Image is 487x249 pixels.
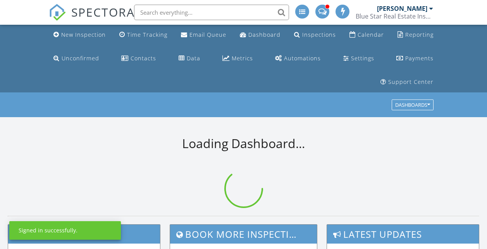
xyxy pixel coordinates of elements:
a: Metrics [219,51,256,66]
div: Email Queue [189,31,226,38]
h3: Book More Inspections [170,225,317,244]
a: Inspections [291,28,339,42]
div: Signed in successfully. [19,227,77,234]
img: The Best Home Inspection Software - Spectora [49,4,66,21]
div: New Inspection [61,31,106,38]
div: Calendar [358,31,384,38]
div: [PERSON_NAME] [377,5,427,12]
div: Time Tracking [127,31,167,38]
h3: Latest Updates [327,225,479,244]
div: Dashboards [395,102,430,108]
div: Inspections [302,31,336,38]
div: Automations [284,55,321,62]
a: Automations (Advanced) [272,51,324,66]
div: Settings [351,55,374,62]
div: Metrics [232,55,253,62]
span: SPECTORA [71,4,135,20]
div: Reporting [405,31,434,38]
button: Dashboards [392,100,434,111]
div: Payments [405,55,434,62]
div: Blue Star Real Estate Inspection Services [356,12,433,20]
div: Dashboard [248,31,280,38]
a: Email Queue [178,28,229,42]
h3: Support [8,225,160,244]
input: Search everything... [134,5,289,20]
div: Data [187,55,200,62]
a: Dashboard [237,28,284,42]
a: Unconfirmed [50,51,102,66]
a: Calendar [346,28,387,42]
a: Data [176,51,203,66]
a: New Inspection [50,28,109,42]
a: Reporting [394,28,437,42]
a: Support Center [377,75,437,89]
div: Unconfirmed [62,55,99,62]
div: Contacts [131,55,156,62]
a: Contacts [118,51,159,66]
a: Settings [340,51,377,66]
a: Payments [393,51,437,66]
div: Support Center [388,78,434,85]
a: Time Tracking [116,28,170,42]
a: SPECTORA [49,10,135,27]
